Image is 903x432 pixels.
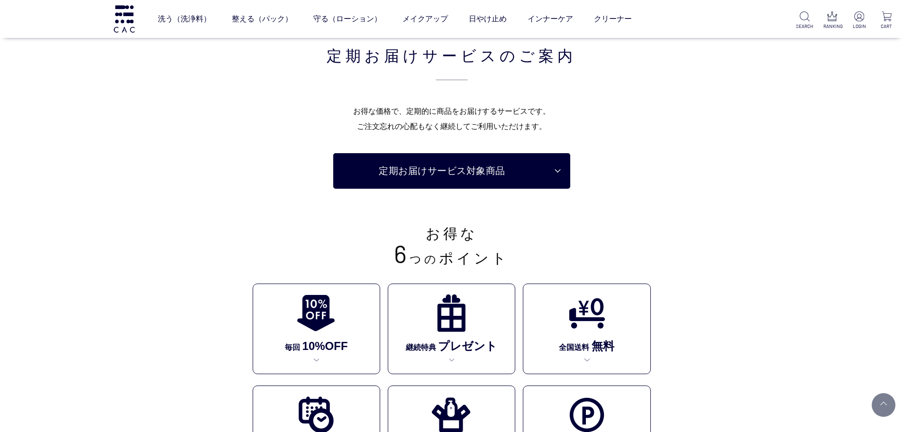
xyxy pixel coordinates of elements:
p: SEARCH [796,23,813,30]
span: 10%OFF [300,340,348,352]
a: SEARCH [796,11,813,30]
a: 守る（ローション） [313,6,382,32]
a: メイクアップ [402,6,448,32]
img: 全国送料無料 [567,294,606,332]
span: 6 [394,239,410,268]
span: ポイント [439,250,509,266]
p: RANKING [823,23,841,30]
p: つの [215,241,689,266]
a: 日やけ止め [469,6,507,32]
p: 毎回 [285,336,348,355]
a: クリーナー [594,6,632,32]
a: 定期お届けサービス対象商品 [333,153,570,189]
a: 洗う（洗浄料） [158,6,211,32]
img: 10%OFF [297,294,336,332]
a: 全国送料無料 全国送料無料 [523,284,650,374]
a: インナーケア [528,6,573,32]
a: LOGIN [850,11,868,30]
p: CART [878,23,895,30]
p: お得な [215,227,689,241]
a: 整える（パック） [232,6,292,32]
a: RANKING [823,11,841,30]
p: 継続特典 [406,336,498,355]
p: 全国送料 [559,336,614,355]
a: 10%OFF 毎回10%OFF [253,284,380,374]
img: logo [112,5,136,32]
p: LOGIN [850,23,868,30]
p: お得な価格で、定期的に商品を お届けするサービスです。 ご注文忘れの心配もなく 継続してご利用いただけます。 [215,104,689,134]
img: 継続特典プレゼント [432,294,471,332]
a: 継続特典プレゼント 継続特典プレゼント [388,284,515,374]
span: 無料 [589,340,614,352]
a: CART [878,11,895,30]
span: プレゼント [436,340,498,352]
